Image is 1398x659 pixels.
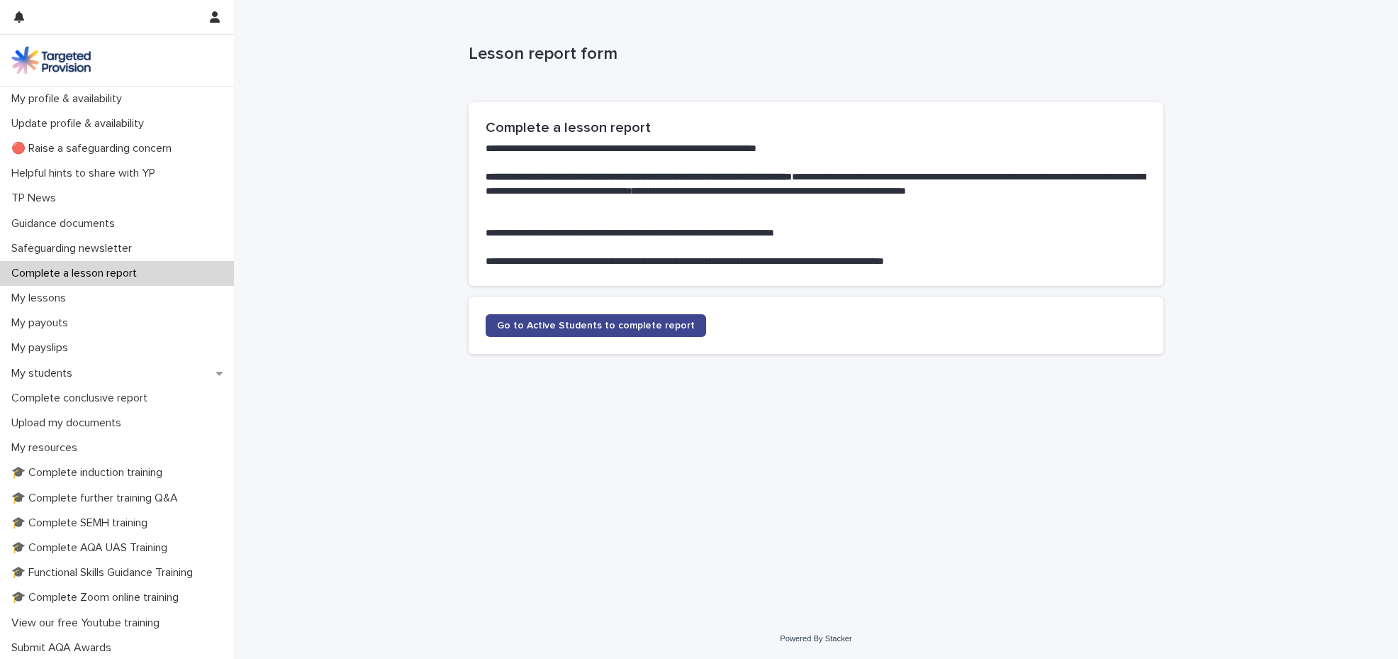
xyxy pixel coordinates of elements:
p: 🎓 Functional Skills Guidance Training [6,566,204,580]
p: 🎓 Complete Zoom online training [6,591,190,604]
p: My lessons [6,292,77,305]
p: Lesson report form [469,44,1158,65]
p: Guidance documents [6,217,126,231]
p: Update profile & availability [6,117,155,131]
p: My profile & availability [6,92,133,106]
p: My students [6,367,84,380]
p: 🎓 Complete induction training [6,466,174,480]
p: Complete conclusive report [6,392,159,405]
p: 🎓 Complete SEMH training [6,516,159,530]
p: Safeguarding newsletter [6,242,143,255]
p: Upload my documents [6,416,133,430]
p: My payslips [6,341,79,355]
img: M5nRWzHhSzIhMunXDL62 [11,46,91,74]
a: Go to Active Students to complete report [486,314,706,337]
p: 🔴 Raise a safeguarding concern [6,142,183,155]
p: My resources [6,441,89,455]
p: Complete a lesson report [6,267,148,280]
span: Go to Active Students to complete report [497,321,695,331]
p: TP News [6,192,67,205]
a: Powered By Stacker [780,634,851,643]
p: 🎓 Complete further training Q&A [6,492,189,505]
p: 🎓 Complete AQA UAS Training [6,541,179,555]
p: View our free Youtube training [6,616,171,630]
p: Helpful hints to share with YP [6,167,167,180]
p: Submit AQA Awards [6,641,123,655]
p: My payouts [6,316,79,330]
h2: Complete a lesson report [486,119,1146,136]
